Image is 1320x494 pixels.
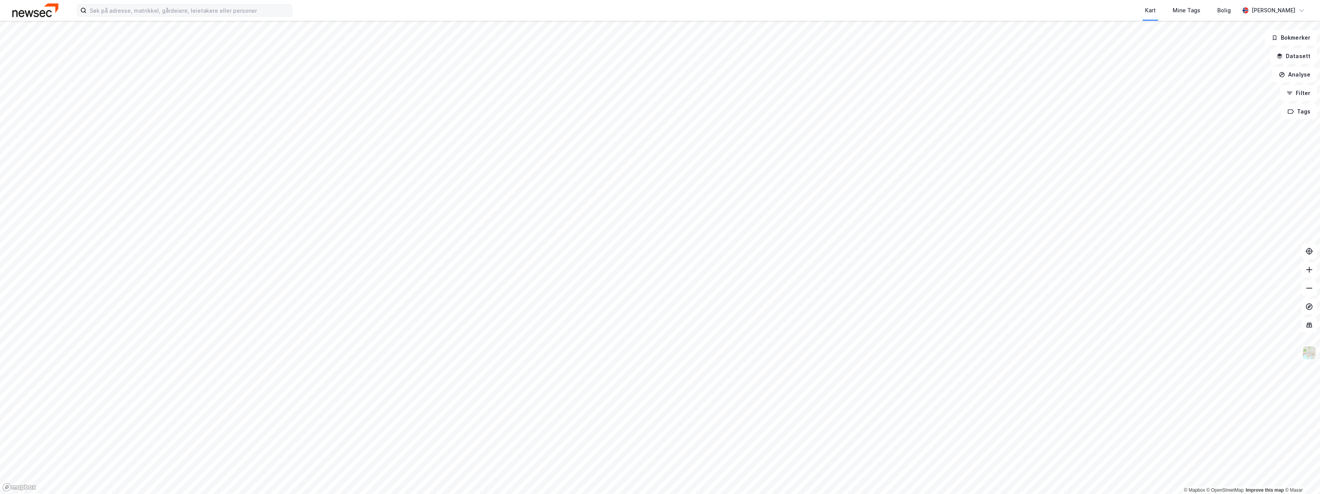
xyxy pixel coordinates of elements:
[1246,487,1284,493] a: Improve this map
[1282,457,1320,494] div: Kontrollprogram for chat
[1265,30,1317,45] button: Bokmerker
[1184,487,1205,493] a: Mapbox
[1207,487,1244,493] a: OpenStreetMap
[1217,6,1231,15] div: Bolig
[1252,6,1295,15] div: [PERSON_NAME]
[1145,6,1156,15] div: Kart
[12,3,58,17] img: newsec-logo.f6e21ccffca1b3a03d2d.png
[1282,457,1320,494] iframe: Chat Widget
[2,483,36,492] a: Mapbox homepage
[87,5,292,16] input: Søk på adresse, matrikkel, gårdeiere, leietakere eller personer
[1302,345,1317,360] img: Z
[1281,104,1317,119] button: Tags
[1173,6,1200,15] div: Mine Tags
[1280,85,1317,101] button: Filter
[1272,67,1317,82] button: Analyse
[1270,48,1317,64] button: Datasett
